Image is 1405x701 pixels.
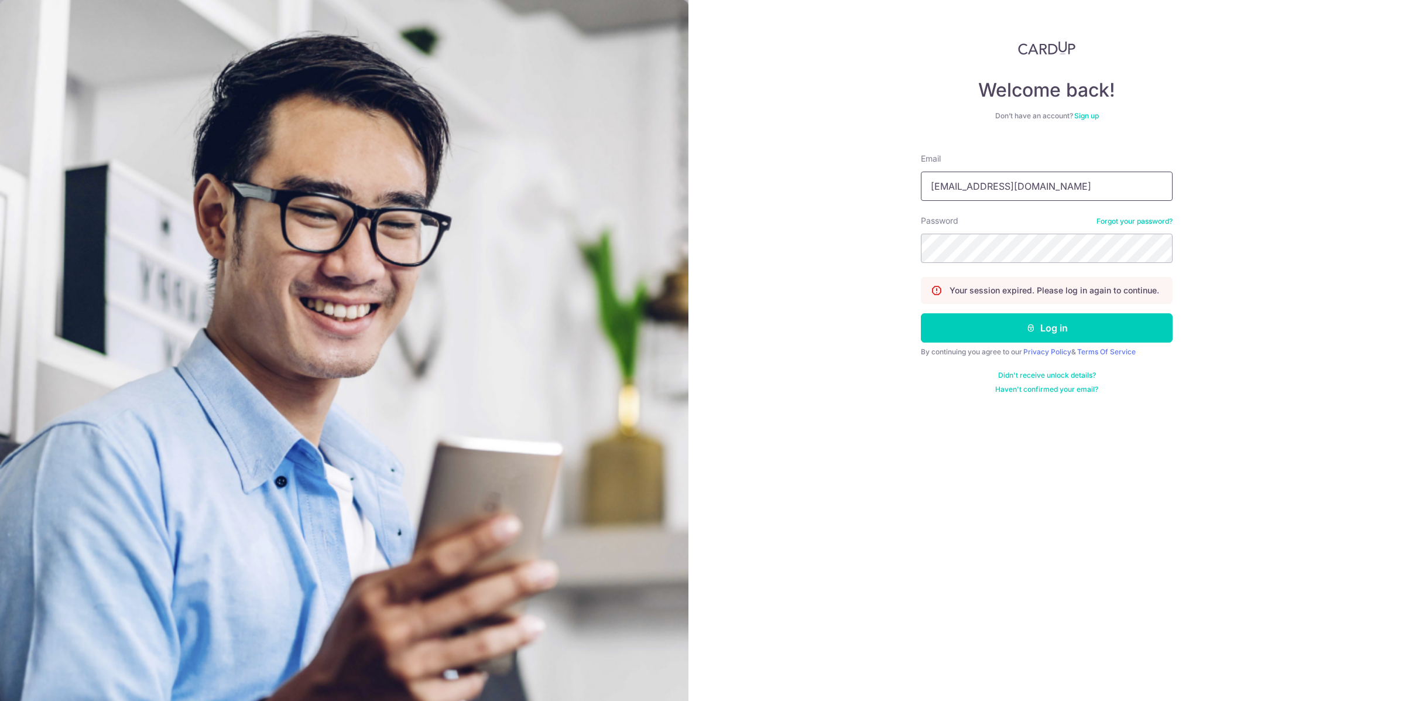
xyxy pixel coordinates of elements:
[921,78,1173,102] h4: Welcome back!
[1018,41,1075,55] img: CardUp Logo
[921,347,1173,357] div: By continuing you agree to our &
[950,285,1159,296] p: Your session expired. Please log in again to continue.
[1074,111,1099,120] a: Sign up
[998,371,1096,380] a: Didn't receive unlock details?
[921,313,1173,343] button: Log in
[1023,347,1071,356] a: Privacy Policy
[921,172,1173,201] input: Enter your Email
[1077,347,1136,356] a: Terms Of Service
[1096,217,1173,226] a: Forgot your password?
[995,385,1098,394] a: Haven't confirmed your email?
[921,111,1173,121] div: Don’t have an account?
[921,153,941,165] label: Email
[921,215,958,227] label: Password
